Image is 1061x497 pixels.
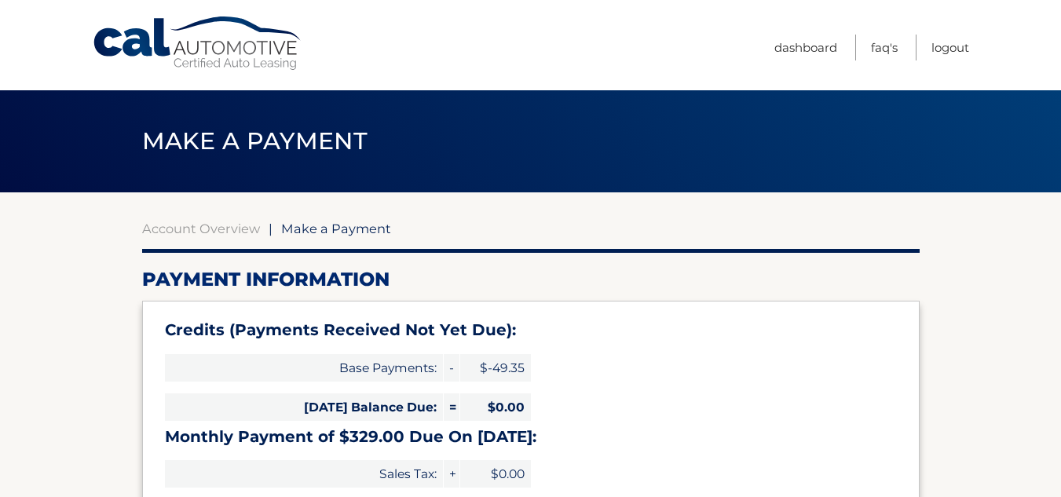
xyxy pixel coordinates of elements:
[165,427,897,447] h3: Monthly Payment of $329.00 Due On [DATE]:
[142,268,920,291] h2: Payment Information
[165,393,443,421] span: [DATE] Balance Due:
[165,460,443,488] span: Sales Tax:
[460,393,531,421] span: $0.00
[281,221,391,236] span: Make a Payment
[460,460,531,488] span: $0.00
[931,35,969,60] a: Logout
[444,393,459,421] span: =
[92,16,304,71] a: Cal Automotive
[142,221,260,236] a: Account Overview
[460,354,531,382] span: $-49.35
[165,320,897,340] h3: Credits (Payments Received Not Yet Due):
[444,460,459,488] span: +
[774,35,837,60] a: Dashboard
[269,221,273,236] span: |
[871,35,898,60] a: FAQ's
[444,354,459,382] span: -
[142,126,368,155] span: Make a Payment
[165,354,443,382] span: Base Payments:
